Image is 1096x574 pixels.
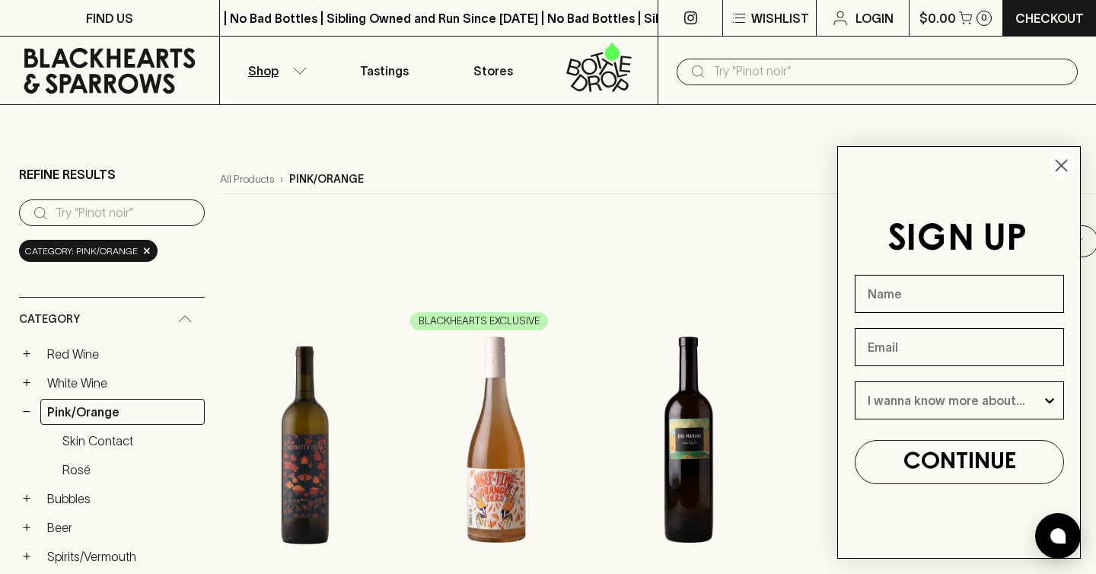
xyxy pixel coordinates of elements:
[887,222,1027,257] span: SIGN UP
[981,14,987,22] p: 0
[330,37,439,104] a: Tastings
[855,275,1064,313] input: Name
[602,307,776,573] img: Ori Marani Exile en Caucasus Rkatsiteli 2022
[19,165,116,183] p: Refine Results
[19,310,80,329] span: Category
[1015,9,1084,27] p: Checkout
[1042,382,1057,419] button: Show Options
[289,171,364,187] p: pink/orange
[19,520,34,535] button: +
[40,544,205,569] a: Spirits/Vermouth
[713,59,1066,84] input: Try "Pinot noir"
[751,9,809,27] p: Wishlist
[19,404,34,419] button: −
[220,171,274,187] a: All Products
[473,62,513,80] p: Stores
[56,428,205,454] a: Skin Contact
[56,457,205,483] a: Rosé
[439,37,549,104] a: Stores
[40,370,205,396] a: White Wine
[360,62,409,80] p: Tastings
[40,515,205,541] a: Beer
[56,201,193,225] input: Try “Pinot noir”
[855,440,1064,484] button: CONTINUE
[1050,528,1066,544] img: bubble-icon
[40,341,205,367] a: Red Wine
[19,491,34,506] button: +
[19,375,34,391] button: +
[19,298,205,341] div: Category
[19,549,34,564] button: +
[19,346,34,362] button: +
[220,37,330,104] button: Shop
[1048,152,1075,179] button: Close dialog
[220,307,390,573] img: Momento Mori Fistful of Flowers 2024
[855,9,894,27] p: Login
[406,307,587,573] img: Half-Time Orange 2025
[822,131,1096,574] div: FLYOUT Form
[25,244,138,259] span: Category: pink/orange
[868,382,1042,419] input: I wanna know more about...
[280,171,283,187] p: ›
[791,307,937,573] img: Fin Speedo Orange Pinot Gris 2024
[919,9,956,27] p: $0.00
[40,399,205,425] a: Pink/Orange
[40,486,205,512] a: Bubbles
[855,328,1064,366] input: Email
[142,243,151,259] span: ×
[248,62,279,80] p: Shop
[86,9,133,27] p: FIND US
